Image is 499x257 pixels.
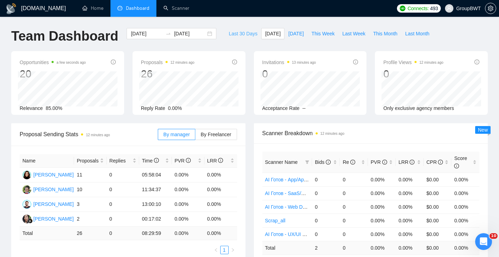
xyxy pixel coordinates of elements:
div: 26 [141,67,195,81]
span: By manager [163,132,190,137]
img: upwork-logo.png [400,6,405,11]
span: info-circle [438,160,443,165]
td: 0.00 % [396,241,424,255]
td: 0.00% [396,200,424,214]
input: End date [174,30,206,37]
td: 10 [74,182,107,197]
span: setting [485,6,496,11]
span: info-circle [154,158,159,163]
td: 0.00% [172,212,204,227]
a: SK[PERSON_NAME] [22,172,74,177]
span: Relevance [20,105,43,111]
span: swap-right [166,31,171,36]
span: info-circle [353,60,358,64]
span: 0.00% [168,105,182,111]
span: info-circle [218,158,223,163]
span: Scanner Breakdown [262,129,480,138]
td: 0.00 % [368,241,396,255]
a: homeHome [82,5,103,11]
img: gigradar-bm.png [28,218,33,223]
span: info-circle [186,158,191,163]
input: Start date [131,30,163,37]
span: Only exclusive agency members [383,105,454,111]
span: This Week [311,30,335,37]
td: 0 [107,212,139,227]
td: 0.00% [368,227,396,241]
span: Acceptance Rate [262,105,300,111]
a: setting [485,6,496,11]
span: Profile Views [383,58,443,67]
td: 0 [312,186,340,200]
span: info-circle [350,160,355,165]
a: searchScanner [163,5,189,11]
span: info-circle [326,160,331,165]
td: 0 [107,168,139,182]
button: left [212,246,220,254]
time: 12 minutes ago [86,133,110,137]
a: AI Готов - App/Application [265,177,322,182]
th: Name [20,154,74,168]
span: info-circle [382,160,387,165]
span: Re [343,159,355,165]
button: This Week [308,28,338,39]
span: Last Week [342,30,365,37]
span: Proposals [77,157,99,165]
li: Next Page [229,246,237,254]
td: 0.00 % [204,227,237,240]
td: 0.00% [172,168,204,182]
td: 0 [340,173,368,186]
span: right [231,248,235,252]
td: 0.00% [204,197,237,212]
span: filter [305,160,309,164]
td: 0.00% [172,197,204,212]
td: 0.00% [204,212,237,227]
td: 0.00% [172,182,204,197]
td: 0 [340,214,368,227]
span: Replies [109,157,131,165]
a: AI Готов - Web Design Expert [265,204,330,210]
td: 11 [74,168,107,182]
td: 0 [107,197,139,212]
span: 85.00% [46,105,62,111]
td: 0 [312,214,340,227]
div: [PERSON_NAME] [33,215,74,223]
td: 11:34:37 [139,182,172,197]
td: 0.00% [368,173,396,186]
span: -- [302,105,305,111]
span: filter [304,157,311,167]
time: 12 minutes ago [419,61,443,64]
td: 0 [340,241,368,255]
span: info-circle [232,60,237,64]
span: info-circle [111,60,116,64]
td: 13:00:10 [139,197,172,212]
td: 0 [312,227,340,241]
span: Proposal Sending Stats [20,130,158,139]
td: 0.00% [204,168,237,182]
div: 0 [383,67,443,81]
span: Dashboard [126,5,149,11]
td: 2 [74,212,107,227]
span: Reply Rate [141,105,165,111]
td: Total [262,241,312,255]
a: AI Готов - UX/UI Design [265,231,318,237]
span: Score [454,155,467,169]
span: 10 [490,233,498,239]
td: 0 [340,186,368,200]
button: [DATE] [261,28,284,39]
th: Replies [107,154,139,168]
th: Proposals [74,154,107,168]
td: 0.00% [451,214,479,227]
img: AS [22,185,31,194]
td: 0 [340,200,368,214]
time: 13 minutes ago [292,61,316,64]
td: $0.00 [424,173,452,186]
img: OB [22,200,31,209]
td: 0.00% [396,186,424,200]
span: [DATE] [265,30,281,37]
span: Last 30 Days [229,30,257,37]
span: [DATE] [288,30,304,37]
a: OB[PERSON_NAME] [22,201,74,207]
h1: Team Dashboard [11,28,118,44]
td: 0.00% [368,186,396,200]
td: 3 [74,197,107,212]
